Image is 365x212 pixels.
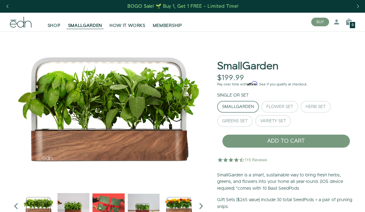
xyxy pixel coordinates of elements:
[222,134,350,148] button: ADD TO CART
[311,18,329,26] button: BUY
[260,119,286,123] div: Variety Set
[153,23,182,29] span: MEMBERSHIP
[247,81,257,86] span: Affirm
[217,115,253,127] button: Greens Set
[64,15,106,29] a: SMALLGARDEN
[301,101,331,113] button: Herb Set
[10,31,207,186] img: Official-EDN-SMALLGARDEN-HERB-HERO-SLV-2000px_4096x.png
[10,31,207,186] div: 1 / 6
[222,105,254,109] div: SmallGarden
[266,105,293,109] div: Flower Set
[222,119,248,123] div: Greens Set
[48,23,61,29] span: SHOP
[352,24,354,27] span: 0
[217,61,278,72] h1: SmallGarden
[306,105,326,109] div: Herb Set
[255,115,291,127] button: Variety Set
[217,92,249,98] label: Single or Set
[344,193,359,209] iframe: Opens a widget where you can find more information
[106,15,149,29] a: HOW IT WORKS
[217,82,355,87] p: Pay over time with . See if you qualify at checkout.
[217,197,352,210] b: Gift Sets ($265 value) Include 30 total SeedPods + a pair of pruning snips:
[217,101,259,113] button: SmallGarden
[127,2,239,11] a: BOGO Sale! 🌱 Buy 1, Get 1 FREE – Limited Time!
[68,23,102,29] span: SMALLGARDEN
[127,3,238,10] div: BOGO Sale! 🌱 Buy 1, Get 1 FREE – Limited Time!
[109,23,145,29] span: HOW IT WORKS
[217,172,355,192] p: SmallGarden is a smart, sustainable way to bring fresh herbs, greens, and flowers into your home ...
[217,154,268,166] img: 4.5 star rating
[261,101,298,113] button: Flower Set
[149,15,186,29] a: MEMBERSHIP
[217,74,244,83] div: $199.99
[44,15,64,29] a: SHOP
